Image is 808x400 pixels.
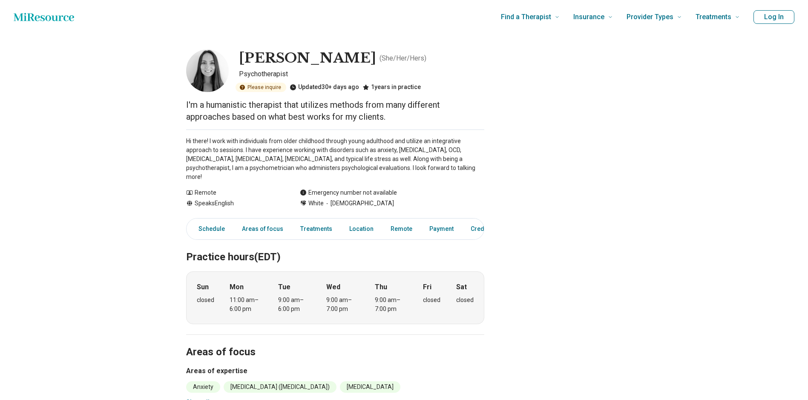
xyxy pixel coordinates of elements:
span: [DEMOGRAPHIC_DATA] [324,199,394,208]
div: Updated 30+ days ago [290,83,359,92]
h1: [PERSON_NAME] [239,49,376,67]
div: 9:00 am – 6:00 pm [278,296,311,314]
span: Insurance [573,11,604,23]
a: Areas of focus [237,220,288,238]
span: Find a Therapist [501,11,551,23]
h2: Practice hours (EDT) [186,230,484,265]
li: [MEDICAL_DATA] [340,381,400,393]
div: closed [456,296,474,305]
div: When does the program meet? [186,271,484,324]
button: Log In [753,10,794,24]
strong: Mon [230,282,244,292]
strong: Tue [278,282,290,292]
a: Schedule [188,220,230,238]
p: I'm a humanistic therapist that utilizes methods from many different approaches based on what bes... [186,99,484,123]
div: 11:00 am – 6:00 pm [230,296,262,314]
a: Location [344,220,379,238]
strong: Sat [456,282,467,292]
h2: Areas of focus [186,325,484,360]
p: Hi there! I work with individuals from older childhood through young adulthood and utilize an int... [186,137,484,181]
strong: Fri [423,282,431,292]
a: Credentials [466,220,508,238]
strong: Wed [326,282,340,292]
p: ( She/Her/Hers ) [380,53,426,63]
strong: Thu [375,282,387,292]
span: White [308,199,324,208]
div: 9:00 am – 7:00 pm [375,296,408,314]
span: Provider Types [627,11,673,23]
div: closed [197,296,214,305]
a: Remote [385,220,417,238]
li: [MEDICAL_DATA] ([MEDICAL_DATA]) [224,381,336,393]
a: Treatments [295,220,337,238]
strong: Sun [197,282,209,292]
div: Speaks English [186,199,283,208]
div: Emergency number not available [300,188,397,197]
div: closed [423,296,440,305]
h3: Areas of expertise [186,366,484,376]
div: Remote [186,188,283,197]
p: Psychotherapist [239,69,484,79]
div: 1 years in practice [362,83,421,92]
li: Anxiety [186,381,220,393]
div: Please inquire [236,83,286,92]
a: Payment [424,220,459,238]
div: 9:00 am – 7:00 pm [326,296,359,314]
a: Home page [14,9,74,26]
img: Kamri Cunningham, Psychotherapist [186,49,229,92]
span: Treatments [696,11,731,23]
